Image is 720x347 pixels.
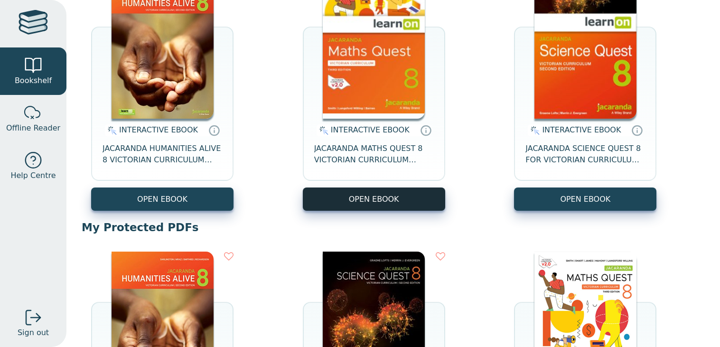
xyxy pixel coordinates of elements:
p: My Protected PDFs [82,220,705,234]
span: JACARANDA SCIENCE QUEST 8 FOR VICTORIAN CURRICULUM LEARNON 2E EBOOK [525,143,645,166]
span: Bookshelf [15,75,52,86]
button: OPEN EBOOK [303,188,445,211]
span: INTERACTIVE EBOOK [119,125,198,134]
a: Interactive eBooks are accessed online via the publisher’s portal. They contain interactive resou... [208,124,220,136]
img: interactive.svg [317,125,328,136]
span: JACARANDA HUMANITIES ALIVE 8 VICTORIAN CURRICULUM LEARNON EBOOK 2E [103,143,222,166]
span: Help Centre [10,170,56,181]
button: OPEN EBOOK [91,188,234,211]
a: Interactive eBooks are accessed online via the publisher’s portal. They contain interactive resou... [631,124,643,136]
span: Sign out [18,327,49,338]
button: OPEN EBOOK [514,188,656,211]
span: Offline Reader [6,122,60,134]
span: INTERACTIVE EBOOK [542,125,621,134]
span: JACARANDA MATHS QUEST 8 VICTORIAN CURRICULUM LEARNON EBOOK 3E [314,143,434,166]
a: Interactive eBooks are accessed online via the publisher’s portal. They contain interactive resou... [420,124,431,136]
img: interactive.svg [528,125,540,136]
img: interactive.svg [105,125,117,136]
span: INTERACTIVE EBOOK [331,125,410,134]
